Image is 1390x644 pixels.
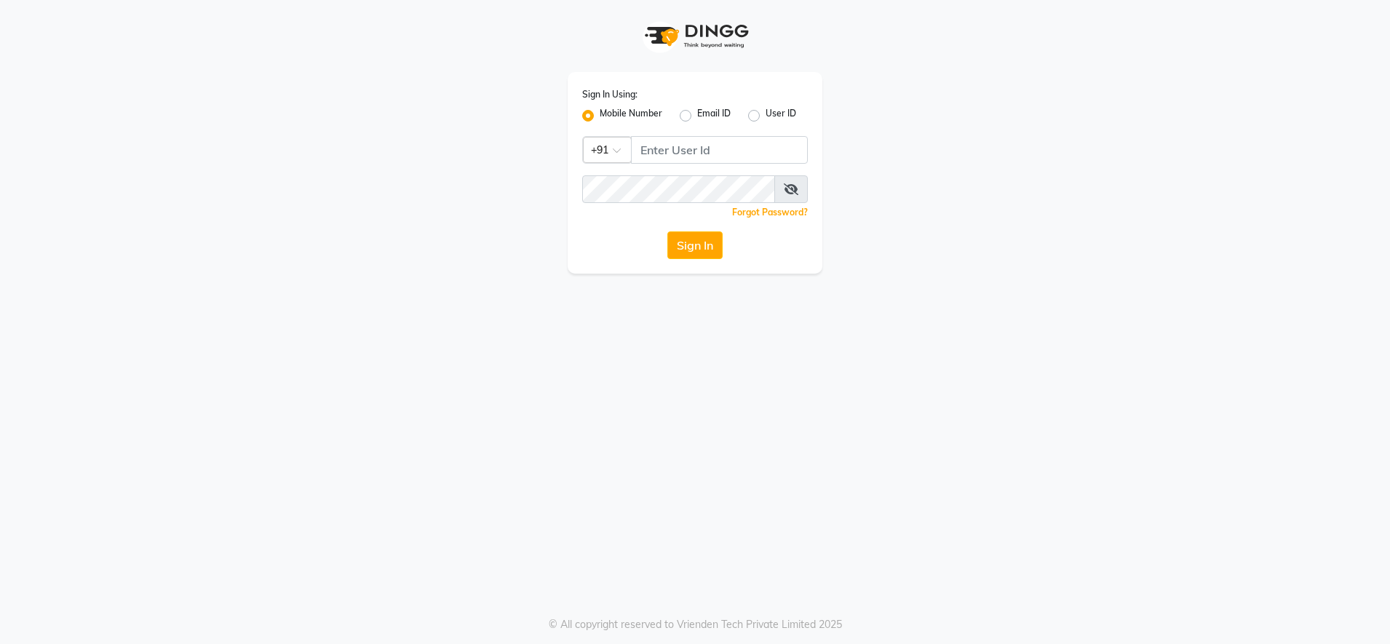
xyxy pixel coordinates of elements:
[732,207,808,218] a: Forgot Password?
[631,136,808,164] input: Username
[582,88,638,101] label: Sign In Using:
[697,107,731,124] label: Email ID
[582,175,775,203] input: Username
[637,15,753,57] img: logo1.svg
[600,107,662,124] label: Mobile Number
[766,107,796,124] label: User ID
[667,231,723,259] button: Sign In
